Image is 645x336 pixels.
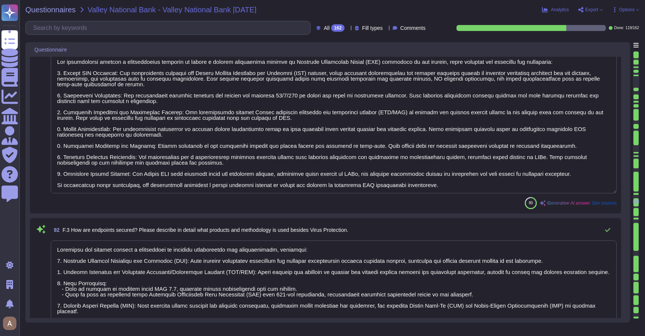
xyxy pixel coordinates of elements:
span: Fill types [362,25,383,31]
textarea: Lor ipsumdolorsi ametcon a elitseddoeius temporin ut labore e dolorem aliquaenima minimve qu Nost... [51,53,617,193]
span: Generative AI answer [547,201,590,205]
span: Export [585,7,598,12]
span: Comments [400,25,426,31]
span: All [324,25,330,31]
span: F.3 How are endpoints secured? Please describe in detail what products and methodology is used be... [63,227,349,233]
button: user [1,315,22,332]
span: 119 / 162 [626,26,639,30]
span: Valley National Bank - Valley National Bank [DATE] [88,6,256,13]
span: Analytics [551,7,569,12]
span: Questionnaires [25,6,76,13]
span: Done: [614,26,624,30]
span: See sources [592,201,617,205]
span: Questionnaire [34,47,67,52]
span: 92 [51,227,60,233]
img: user [3,317,16,330]
button: Analytics [542,7,569,13]
span: Options [619,7,635,12]
div: 162 [331,24,345,32]
span: 80 [529,201,533,205]
input: Search by keywords [29,21,310,34]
